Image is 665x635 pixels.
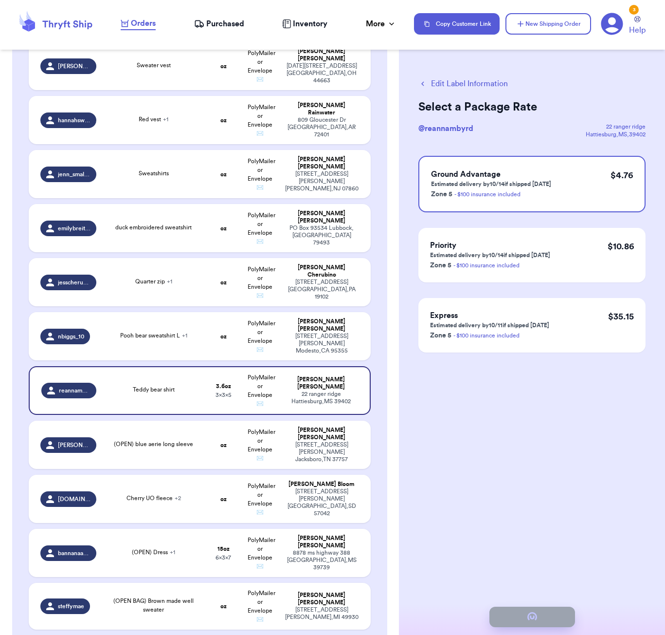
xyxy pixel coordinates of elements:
[430,251,550,259] p: Estimated delivery by 10/14 if shipped [DATE]
[248,483,275,515] span: PolyMailer or Envelope ✉️
[285,592,359,606] div: [PERSON_NAME] [PERSON_NAME]
[135,279,172,284] span: Quarter zip
[137,62,171,68] span: Sweater vest
[163,116,168,122] span: + 1
[220,334,227,339] strong: oz
[454,191,521,197] a: - $100 insurance included
[285,441,359,463] div: [STREET_ADDRESS][PERSON_NAME] Jacksboro , TN 37757
[248,590,275,622] span: PolyMailer or Envelope ✉️
[285,535,359,549] div: [PERSON_NAME] [PERSON_NAME]
[113,598,194,613] span: (OPEN BAG) Brown made well sweater
[285,427,359,441] div: [PERSON_NAME] [PERSON_NAME]
[453,333,520,338] a: - $100 insurance included
[167,279,172,284] span: + 1
[217,546,230,552] strong: 15 oz
[285,62,359,84] div: [DATE][STREET_ADDRESS] [GEOGRAPHIC_DATA] , OH 44663
[285,48,359,62] div: [PERSON_NAME] [PERSON_NAME]
[58,116,90,124] span: hannahsweat_
[139,116,168,122] span: Red vest
[453,262,520,268] a: - $100 insurance included
[220,63,227,69] strong: oz
[418,99,646,115] h2: Select a Package Rate
[220,496,227,502] strong: oz
[115,224,192,230] span: duck embroidered sweatshirt
[430,332,451,339] span: Zone 5
[58,224,90,232] span: emilybreiten
[418,125,473,132] span: @ reannambyrd
[282,18,327,30] a: Inventory
[248,212,275,244] span: PolyMailer or Envelope ✉️
[611,168,633,182] p: $ 4.76
[194,18,244,30] a: Purchased
[58,602,84,610] span: steffymae
[58,333,84,340] span: nbiggs_10
[608,240,634,253] p: $ 10.86
[285,549,359,571] div: 8878 ms highway 388 [GEOGRAPHIC_DATA] , MS 39739
[430,242,456,249] span: Priority
[431,191,452,198] span: Zone 5
[431,180,551,188] p: Estimated delivery by 10/14 if shipped [DATE]
[414,13,500,35] button: Copy Customer Link
[601,13,623,35] a: 3
[126,495,181,501] span: Cherry UO fleece
[248,266,275,299] span: PolyMailer or Envelope ✉️
[285,391,358,405] div: 22 ranger ridge Hattiesburg , MS 39402
[216,555,231,560] span: 6 x 3 x 7
[293,18,327,30] span: Inventory
[220,171,227,177] strong: oz
[608,310,634,323] p: $ 35.15
[248,158,275,190] span: PolyMailer or Envelope ✉️
[430,262,451,269] span: Zone 5
[248,374,275,407] span: PolyMailer or Envelope ✉️
[58,279,90,286] span: jesscherubino
[220,225,227,231] strong: oz
[58,62,90,70] span: [PERSON_NAME]
[216,383,231,389] strong: 3.6 oz
[285,224,359,246] div: PO Box 93534 Lubbock , [GEOGRAPHIC_DATA] 79493
[220,603,227,609] strong: oz
[170,549,175,555] span: + 1
[285,116,359,138] div: 809 Gloucester Dr [GEOGRAPHIC_DATA] , AR 72401
[430,312,458,319] span: Express
[139,170,169,176] span: Sweatshirts
[285,333,359,355] div: [STREET_ADDRESS][PERSON_NAME] Modesto , CA 95355
[285,318,359,333] div: [PERSON_NAME] [PERSON_NAME]
[248,50,275,82] span: PolyMailer or Envelope ✉️
[366,18,396,30] div: More
[629,5,639,15] div: 3
[285,481,359,488] div: [PERSON_NAME] Bloom
[58,170,90,178] span: jenn_smalley
[121,18,156,30] a: Orders
[285,210,359,224] div: [PERSON_NAME] [PERSON_NAME]
[285,102,359,116] div: [PERSON_NAME] Rainwater
[629,24,646,36] span: Help
[285,170,359,192] div: [STREET_ADDRESS][PERSON_NAME] [PERSON_NAME] , NJ 07860
[131,18,156,29] span: Orders
[58,549,90,557] span: bannanaanna22
[220,117,227,123] strong: oz
[431,170,501,178] span: Ground Advantage
[220,442,227,448] strong: oz
[206,18,244,30] span: Purchased
[216,392,232,398] span: 3 x 3 x 5
[114,441,193,447] span: (OPEN) blue aerie long sleeve
[58,441,90,449] span: [PERSON_NAME].[PERSON_NAME]
[285,606,359,621] div: [STREET_ADDRESS] [PERSON_NAME] , MI 49930
[248,537,275,569] span: PolyMailer or Envelope ✉️
[505,13,591,35] button: New Shipping Order
[418,78,508,90] button: Edit Label Information
[248,104,275,136] span: PolyMailer or Envelope ✉️
[182,333,187,338] span: + 1
[175,495,181,501] span: + 2
[58,495,90,503] span: [DOMAIN_NAME]
[285,156,359,170] div: [PERSON_NAME] [PERSON_NAME]
[248,429,275,461] span: PolyMailer or Envelope ✉️
[285,264,359,279] div: [PERSON_NAME] Cherubino
[59,387,90,394] span: reannambyrd
[285,488,359,517] div: [STREET_ADDRESS][PERSON_NAME] [GEOGRAPHIC_DATA] , SD 57042
[248,320,275,353] span: PolyMailer or Envelope ✉️
[133,387,175,392] span: Teddy bear shirt
[586,123,646,131] div: 22 ranger ridge
[629,16,646,36] a: Help
[430,321,549,329] p: Estimated delivery by 10/11 if shipped [DATE]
